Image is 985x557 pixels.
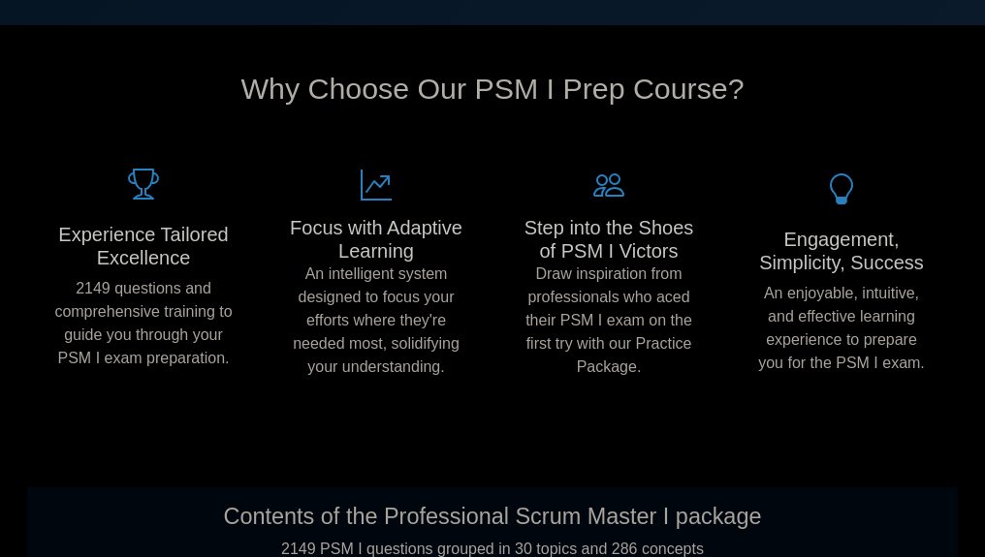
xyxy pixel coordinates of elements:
h5: Step into the Shoes of PSM I Victors [520,216,698,263]
h4: Contents of the Professional Scrum Master I package [167,503,818,530]
p: 2149 questions and comprehensive training to guide you through your PSM I exam preparation. [54,277,233,370]
h2: Why Choose Our PSM I Prep Course? [39,72,946,107]
h5: Experience Tailored Excellence [54,223,233,269]
p: Draw inspiration from professionals who aced their PSM I exam on the first try with our Practice ... [520,263,698,379]
h5: Engagement, Simplicity, Success [752,228,931,274]
h5: Focus with Adaptive Learning [287,216,465,263]
p: An enjoyable, intuitive, and effective learning experience to prepare you for the PSM I exam. [752,282,931,375]
p: An intelligent system designed to focus your efforts where they're needed most, solidifying your ... [287,263,465,379]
